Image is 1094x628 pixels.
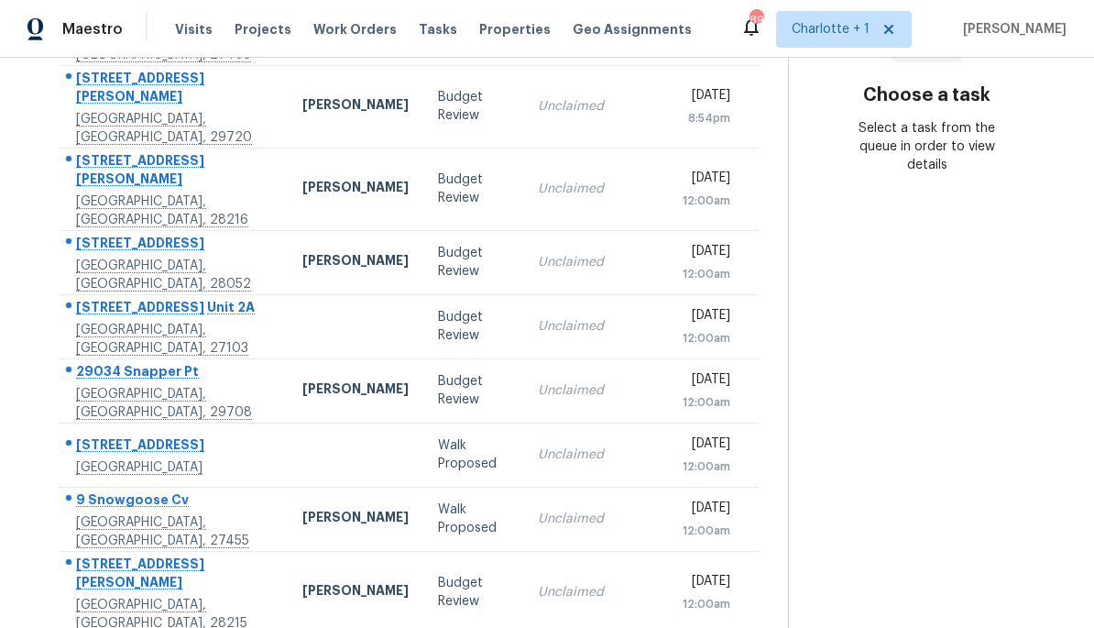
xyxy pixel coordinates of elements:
div: Walk Proposed [438,436,509,473]
div: Budget Review [438,574,509,611]
div: Budget Review [438,244,509,281]
span: Geo Assignments [573,20,692,39]
div: 12:00am [673,192,730,210]
div: [DATE] [673,435,730,457]
div: Select a task from the queue in order to view details [858,119,995,174]
div: 8:54pm [673,109,730,127]
div: Budget Review [438,88,509,125]
div: [DATE] [673,370,730,393]
div: 12:00am [673,329,730,347]
div: 12:00am [673,457,730,476]
div: 12:00am [673,265,730,283]
div: [PERSON_NAME] [302,178,409,201]
span: [PERSON_NAME] [956,20,1067,39]
div: Budget Review [438,372,509,409]
span: Properties [479,20,551,39]
span: Projects [235,20,291,39]
div: Walk Proposed [438,501,509,537]
span: Visits [175,20,213,39]
div: 12:00am [673,393,730,412]
div: [PERSON_NAME] [302,95,409,118]
div: Unclaimed [538,180,644,198]
div: [DATE] [673,499,730,522]
div: Unclaimed [538,253,644,271]
span: Maestro [62,20,123,39]
div: [DATE] [673,86,730,109]
div: 89 [749,11,762,29]
h3: Choose a task [863,86,990,105]
div: 12:00am [673,522,730,540]
div: [DATE] [673,306,730,329]
div: Unclaimed [538,510,644,528]
div: Budget Review [438,171,509,207]
div: Unclaimed [538,317,644,336]
div: Unclaimed [538,583,644,601]
span: Charlotte + 1 [792,20,870,39]
div: Budget Review [438,308,509,345]
div: Unclaimed [538,446,644,464]
div: Unclaimed [538,381,644,400]
div: [PERSON_NAME] [302,581,409,604]
div: 12:00am [673,595,730,613]
span: Tasks [419,23,457,36]
div: [DATE] [673,242,730,265]
div: Unclaimed [538,97,644,116]
div: [PERSON_NAME] [302,251,409,274]
div: [DATE] [673,169,730,192]
div: [DATE] [673,572,730,595]
div: [PERSON_NAME] [302,508,409,531]
div: [PERSON_NAME] [302,380,409,402]
span: Work Orders [313,20,397,39]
